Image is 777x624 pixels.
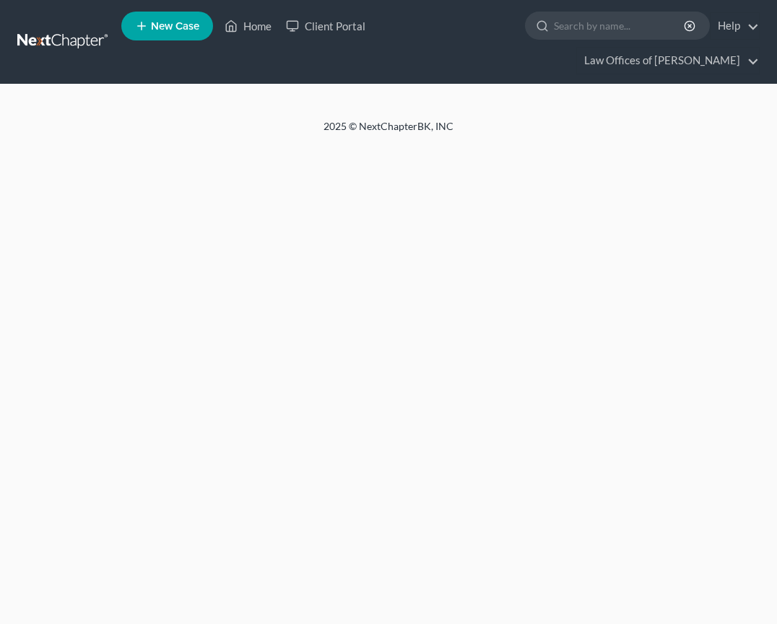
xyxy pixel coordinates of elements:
a: Law Offices of [PERSON_NAME] [577,48,759,74]
span: New Case [151,21,199,32]
input: Search by name... [554,12,686,39]
div: 2025 © NextChapterBK, INC [42,119,735,145]
a: Client Portal [279,13,373,39]
a: Help [711,13,759,39]
a: Home [217,13,279,39]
